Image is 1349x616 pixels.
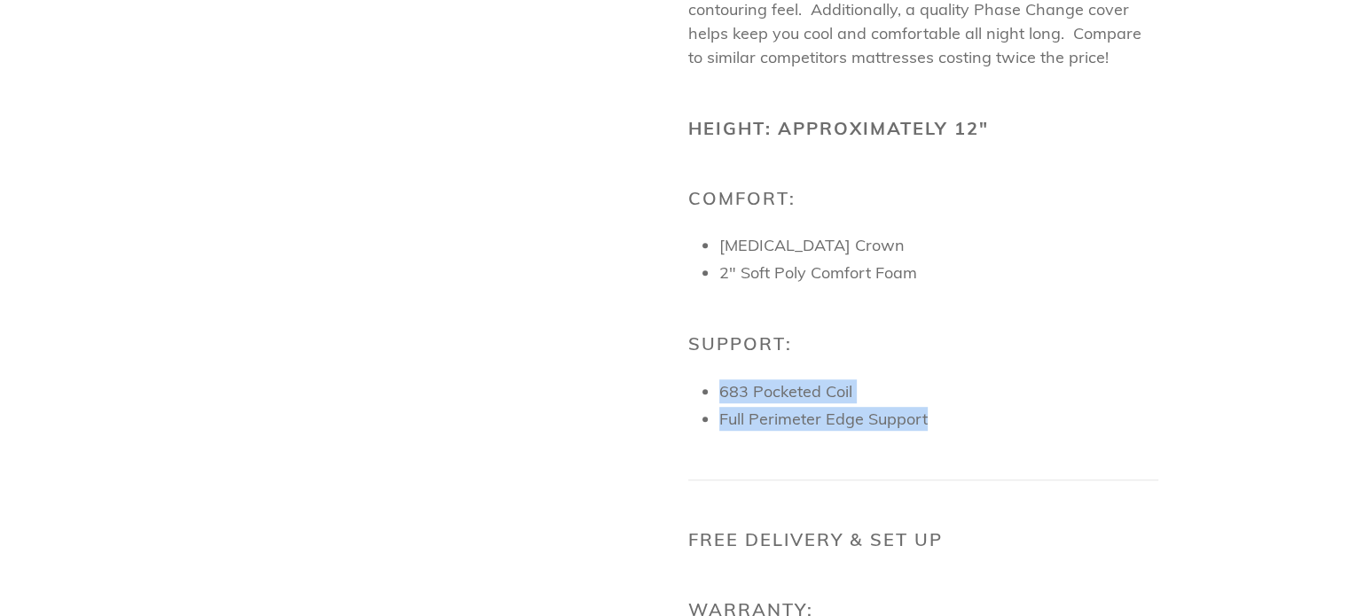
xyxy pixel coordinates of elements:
[688,188,1158,209] h2: Comfort:
[719,409,928,429] span: Full Perimeter Edge Support
[719,381,852,402] span: 683 Pocketed Coil
[719,233,1158,257] li: [MEDICAL_DATA] Crown
[719,262,917,283] span: 2" Soft Poly Comfort Foam
[688,333,1158,355] h2: Support:
[688,117,989,139] b: Height: Approximately 12"
[688,529,1158,550] h2: Free Delivery & Set Up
